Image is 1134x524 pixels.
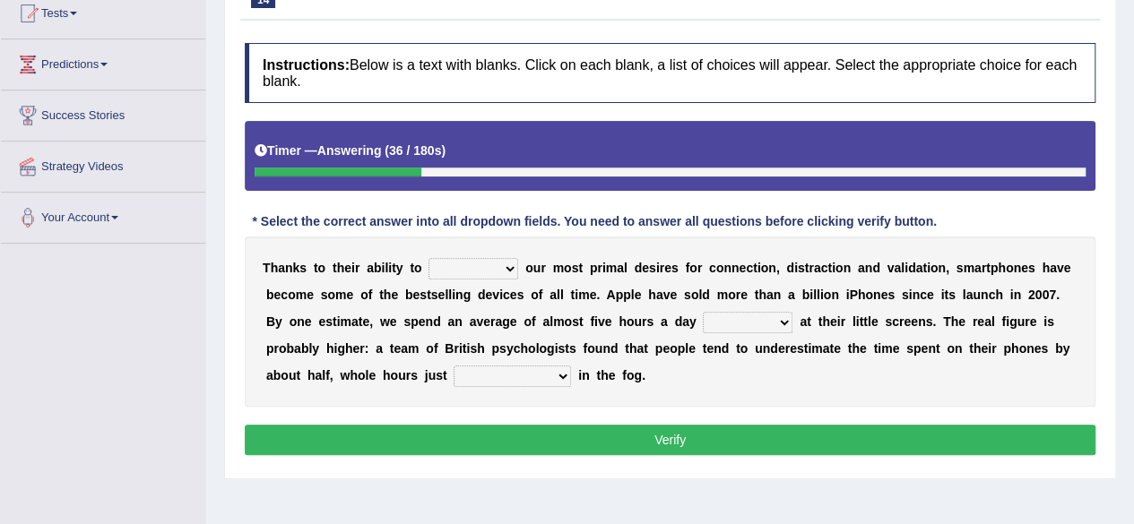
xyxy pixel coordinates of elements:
[490,314,495,329] b: r
[359,314,363,329] b: t
[1,90,205,135] a: Success Stories
[894,261,901,275] b: a
[885,314,892,329] b: s
[1010,288,1014,302] b: i
[594,314,598,329] b: i
[476,314,483,329] b: v
[991,261,999,275] b: p
[691,288,699,302] b: o
[932,314,936,329] b: .
[831,288,839,302] b: n
[1006,261,1014,275] b: o
[624,261,628,275] b: l
[1025,314,1029,329] b: r
[865,288,873,302] b: o
[579,314,584,329] b: t
[524,314,532,329] b: o
[463,288,472,302] b: g
[757,261,761,275] b: i
[1021,261,1028,275] b: e
[1050,261,1057,275] b: a
[995,288,1003,302] b: h
[849,288,857,302] b: P
[755,288,759,302] b: t
[635,288,642,302] b: e
[887,261,894,275] b: v
[419,314,426,329] b: e
[485,288,492,302] b: e
[340,314,351,329] b: m
[539,288,543,302] b: f
[275,314,282,329] b: y
[396,261,403,275] b: y
[499,288,503,302] b: i
[606,261,617,275] b: m
[981,288,989,302] b: n
[1,193,205,237] a: Your Account
[590,314,594,329] b: f
[905,261,908,275] b: i
[1013,288,1021,302] b: n
[988,288,995,302] b: c
[702,288,710,302] b: d
[1057,261,1064,275] b: v
[571,261,578,275] b: s
[590,261,598,275] b: p
[1028,261,1035,275] b: s
[390,314,397,329] b: e
[305,314,312,329] b: e
[379,288,384,302] b: t
[642,261,649,275] b: e
[337,314,341,329] b: i
[943,314,951,329] b: T
[698,288,702,302] b: l
[360,288,368,302] b: o
[837,314,841,329] b: i
[380,314,390,329] b: w
[671,261,679,275] b: s
[616,288,624,302] b: p
[470,314,477,329] b: a
[642,314,646,329] b: r
[1043,314,1047,329] b: i
[572,314,579,329] b: s
[374,261,382,275] b: b
[868,314,871,329] b: l
[664,261,671,275] b: e
[575,288,578,302] b: i
[846,288,850,302] b: i
[798,261,805,275] b: s
[1042,288,1049,302] b: 0
[731,261,740,275] b: n
[441,143,446,158] b: )
[649,261,656,275] b: s
[321,288,328,302] b: s
[623,288,631,302] b: p
[245,425,1095,455] button: Verify
[598,314,605,329] b: v
[908,261,916,275] b: d
[872,261,880,275] b: d
[333,314,337,329] b: t
[281,288,288,302] b: c
[728,288,736,302] b: o
[452,288,455,302] b: i
[899,314,904,329] b: r
[973,288,981,302] b: u
[660,261,664,275] b: r
[541,261,545,275] b: r
[663,288,671,302] b: v
[958,314,965,329] b: e
[606,288,615,302] b: A
[478,288,486,302] b: d
[344,261,351,275] b: e
[973,314,977,329] b: r
[915,261,922,275] b: a
[278,261,285,275] b: a
[369,314,373,329] b: ,
[255,144,446,158] h5: Timer —
[946,261,949,275] b: ,
[856,314,860,329] b: i
[998,261,1006,275] b: h
[984,314,991,329] b: a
